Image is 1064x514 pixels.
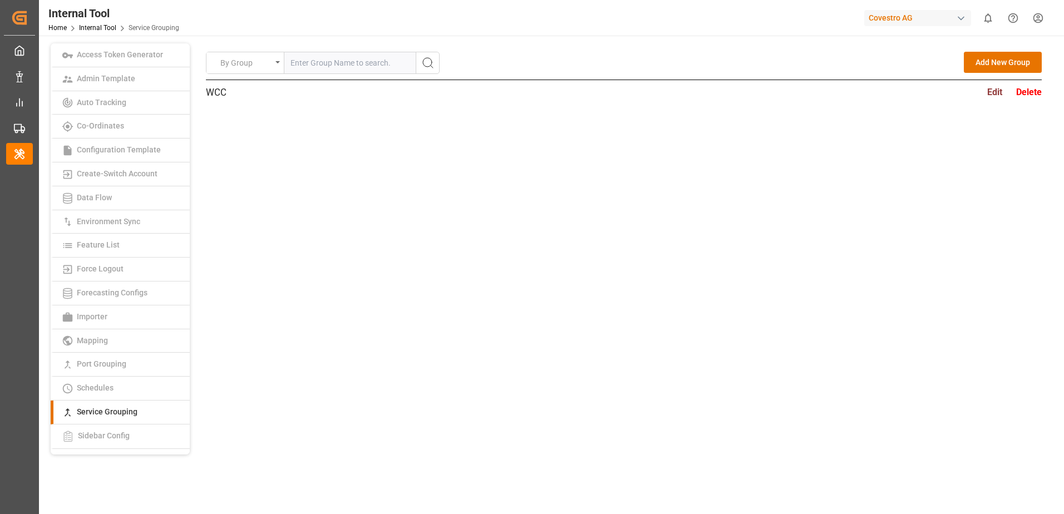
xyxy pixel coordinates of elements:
p: WCC [206,86,362,100]
a: Sidebar Config [51,424,190,449]
span: Auto Tracking [73,98,130,107]
span: Feature List [73,240,123,249]
input: Enter Group Name to search. [284,52,416,73]
a: Service Grouping [51,401,190,424]
span: Co-Ordinates [73,121,127,130]
span: Port Grouping [73,359,130,368]
div: Delete [1016,86,1042,100]
a: Environment Sync [51,210,190,234]
a: Access Token Generator [51,43,190,67]
a: Auto Tracking [51,91,190,115]
span: Create-Switch Account [73,169,161,178]
div: Edit [987,86,1002,100]
a: Admin Template [51,67,190,91]
span: Force Logout [73,264,127,273]
span: Configuration Template [73,145,164,154]
a: Create-Switch Account [51,162,190,186]
button: Covestro AG [864,7,976,28]
a: Importer [51,305,190,329]
a: Co-Ordinates [51,115,190,139]
button: show 0 new notifications [976,6,1001,31]
span: Schedules [73,383,117,392]
span: Importer [73,312,111,321]
a: Configuration Template [51,139,190,162]
span: Service Grouping [73,407,141,416]
a: Home [48,24,67,32]
div: By Group [218,55,273,72]
div: Internal Tool [48,5,179,22]
button: open menu [206,52,284,73]
button: Help Center [1001,6,1026,31]
div: Covestro AG [864,10,971,26]
button: search button [416,52,439,73]
a: Force Logout [51,258,190,281]
span: Forecasting Configs [73,288,151,297]
span: Access Token Generator [73,50,166,59]
a: Feature List [51,234,190,258]
a: Mapping [51,329,190,353]
a: Internal Tool [79,24,116,32]
a: Solution Management [51,449,190,474]
a: Schedules [51,377,190,401]
span: Sidebar Config [75,431,133,440]
span: Admin Template [73,74,139,83]
span: Environment Sync [73,217,144,226]
a: Forecasting Configs [51,281,190,305]
span: Data Flow [73,193,115,202]
a: Data Flow [51,186,190,210]
a: Port Grouping [51,353,190,377]
button: Add New Group [964,52,1042,73]
span: Mapping [73,336,111,345]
